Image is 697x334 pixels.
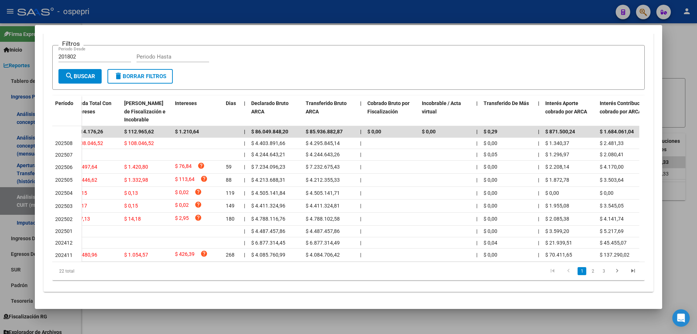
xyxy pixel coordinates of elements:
span: $ 4.487.457,86 [251,228,285,234]
span: | [476,203,477,209]
span: $ 4.505.141,71 [306,190,340,196]
span: $ 5.217,69 [600,228,624,234]
span: $ 0,00 [484,216,497,222]
span: $ 86.049.848,20 [251,129,288,134]
span: | [538,228,539,234]
span: $ 426,39 [175,250,195,260]
a: go to previous page [562,267,575,275]
span: $ 1.480,96 [73,252,97,258]
span: | [360,252,361,258]
span: | [360,129,362,134]
span: | [360,228,361,234]
span: $ 0,00 [484,140,497,146]
i: help [195,201,202,208]
datatable-header-cell: Declarado Bruto ARCA [248,96,303,128]
span: $ 1.955,08 [545,203,569,209]
a: 1 [578,267,586,275]
span: | [244,252,245,258]
span: $ 0,29 [484,129,497,134]
span: 149 [226,203,235,209]
span: | [360,216,361,222]
span: $ 4.244.643,21 [251,152,285,157]
span: $ 112.965,62 [124,129,154,134]
span: $ 871.500,24 [545,129,575,134]
span: | [244,177,245,183]
span: 202508 [55,140,73,146]
span: $ 0,00 [484,203,497,209]
span: $ 4.170,00 [600,164,624,170]
span: $ 0,15 [124,203,138,209]
span: | [538,216,539,222]
span: 180 [226,216,235,222]
span: $ 0,00 [484,252,497,258]
span: $ 7.232.675,43 [306,164,340,170]
span: | [244,228,245,234]
span: $ 0,00 [484,177,497,183]
span: | [360,203,361,209]
span: $ 3.599,20 [545,228,569,234]
datatable-header-cell: Incobrable / Acta virtual [419,96,473,128]
span: $ 7.234.096,23 [251,164,285,170]
datatable-header-cell: Deuda Total Con Intereses [70,96,121,128]
i: help [197,162,205,169]
span: Incobrable / Acta virtual [422,100,461,114]
span: 59 [226,164,232,170]
span: | [244,140,245,146]
span: $ 0,00 [484,190,497,196]
a: go to next page [610,267,624,275]
datatable-header-cell: Intereses [172,96,223,128]
li: page 1 [576,265,587,277]
button: Buscar [58,69,102,84]
span: | [476,129,478,134]
span: | [476,216,477,222]
span: $ 21.939,51 [545,240,572,246]
span: $ 4.084.706,42 [306,252,340,258]
i: help [195,214,202,221]
span: Declarado Bruto ARCA [251,100,289,114]
span: | [538,190,539,196]
span: Cobrado Bruto por Fiscalización [367,100,409,114]
span: $ 6.877.314,45 [251,240,285,246]
datatable-header-cell: Período [52,96,81,126]
mat-icon: search [65,72,74,80]
span: $ 45.455,07 [600,240,627,246]
span: | [244,190,245,196]
i: help [200,175,208,182]
span: $ 4.085.760,99 [251,252,285,258]
span: 202502 [55,216,73,222]
span: Transferido De Más [484,100,529,106]
h3: Filtros [58,40,83,48]
mat-icon: delete [114,72,123,80]
span: $ 1.872,78 [545,177,569,183]
span: $ 85.936.882,87 [306,129,343,134]
span: | [476,100,478,106]
span: $ 14,18 [124,216,141,222]
span: | [244,129,245,134]
span: $ 4.212.355,33 [306,177,340,183]
span: $ 0,04 [484,240,497,246]
span: Interés Aporte cobrado por ARCA [545,100,587,114]
a: 3 [599,267,608,275]
span: $ 4.788.116,76 [251,216,285,222]
span: | [476,190,477,196]
a: go to last page [626,267,640,275]
span: $ 6.877.314,49 [306,240,340,246]
span: $ 2.208,14 [545,164,569,170]
span: | [360,240,361,246]
span: $ 0,02 [175,188,189,198]
span: $ 0,00 [600,190,614,196]
span: | [538,203,539,209]
span: $ 113,64 [175,175,195,185]
span: | [360,164,361,170]
span: $ 76,84 [175,162,192,172]
datatable-header-cell: | [473,96,481,128]
span: | [538,129,539,134]
span: $ 3.545,05 [600,203,624,209]
span: | [476,252,477,258]
span: 202507 [55,152,73,158]
span: | [538,100,539,106]
span: Borrar Filtros [114,73,166,80]
span: $ 0,00 [422,129,436,134]
span: $ 4.411.324,81 [306,203,340,209]
span: $ 4.141,74 [600,216,624,222]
